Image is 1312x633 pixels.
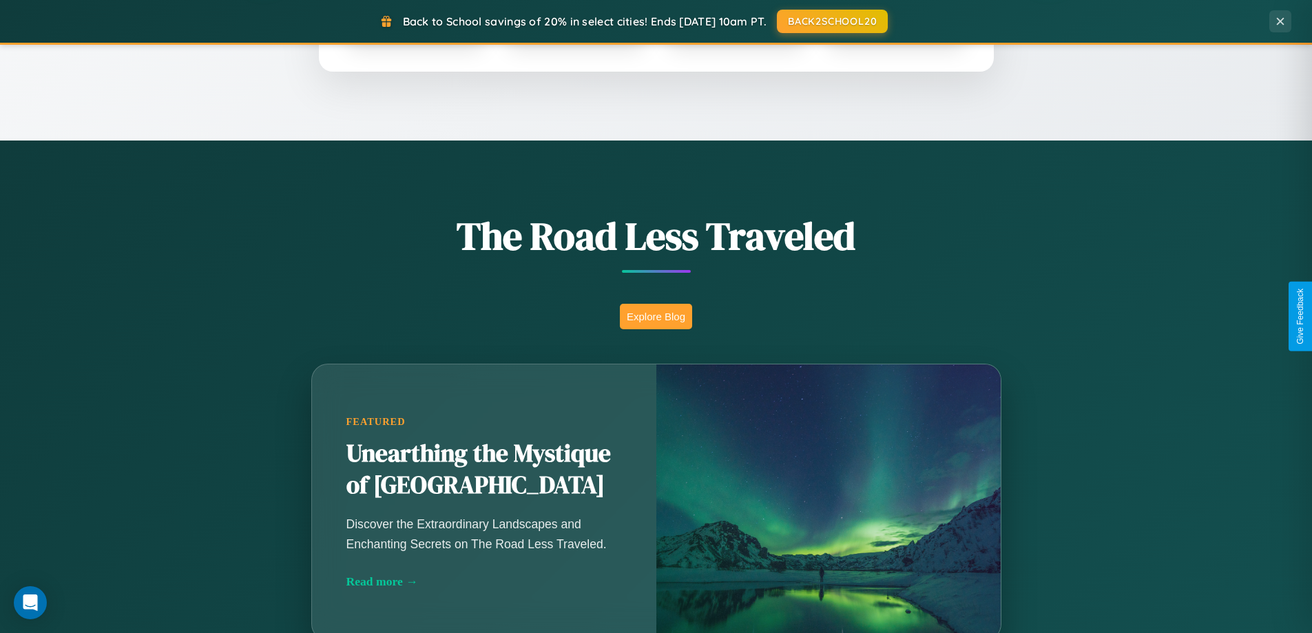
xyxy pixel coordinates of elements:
[346,574,622,589] div: Read more →
[346,438,622,501] h2: Unearthing the Mystique of [GEOGRAPHIC_DATA]
[14,586,47,619] div: Open Intercom Messenger
[620,304,692,329] button: Explore Blog
[1295,289,1305,344] div: Give Feedback
[346,515,622,553] p: Discover the Extraordinary Landscapes and Enchanting Secrets on The Road Less Traveled.
[777,10,888,33] button: BACK2SCHOOL20
[346,416,622,428] div: Featured
[403,14,767,28] span: Back to School savings of 20% in select cities! Ends [DATE] 10am PT.
[243,209,1070,262] h1: The Road Less Traveled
